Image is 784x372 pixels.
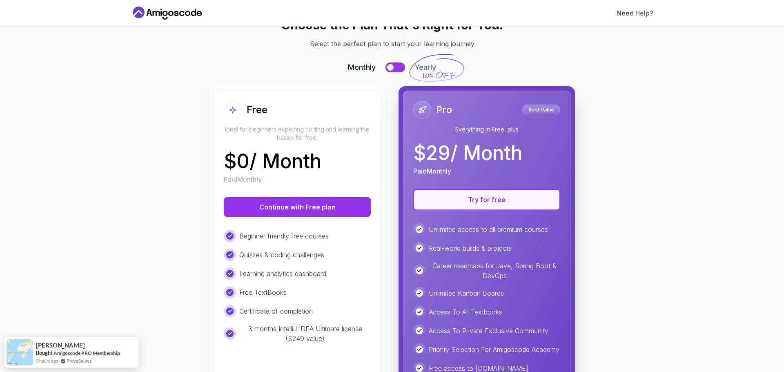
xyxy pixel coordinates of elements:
[523,106,559,114] p: Best Value
[429,326,548,336] p: Access To Private Exclusive Community
[413,166,451,176] p: Paid Monthly
[413,143,522,163] p: $ 29 / Month
[429,345,559,354] p: Priority Selection For Amigoscode Academy
[413,125,560,134] p: Everything in Free, plus
[224,125,371,142] p: Ideal for beginners exploring coding and learning the basics for free.
[247,103,267,116] h2: Free
[617,8,653,18] a: Need Help?
[239,269,326,278] p: Learning analytics dashboard
[53,350,120,356] a: Amigoscode PRO Membership
[429,288,504,298] p: Unlimited Kanban Boards
[429,261,560,281] p: Career roadmaps for Java, Spring Boot & DevOps
[239,231,329,241] p: Beginner friendly free courses
[239,287,287,297] p: Free TextBooks
[436,103,452,116] h2: Pro
[36,350,53,356] span: Bought
[224,151,321,171] p: $ 0 / Month
[429,307,502,317] p: Access To All Textbooks
[239,324,371,343] p: 3 months IntelliJ IDEA Ultimate license ($249 value)
[429,243,512,253] p: Real-world builds & projects
[413,189,560,210] button: Try for free
[429,225,548,234] p: Unlimited access to all premium courses
[239,306,313,316] p: Certificate of completion
[36,357,58,364] span: 3 hours ago
[140,39,644,49] p: Select the perfect plan to start your learning journey
[36,342,85,349] span: [PERSON_NAME]
[67,357,92,364] a: ProveSource
[7,339,33,365] img: provesource social proof notification image
[224,197,371,217] button: Continue with Free plan
[348,62,376,73] span: Monthly
[239,250,324,260] p: Quizzes & coding challenges
[224,174,262,184] p: Paid Monthly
